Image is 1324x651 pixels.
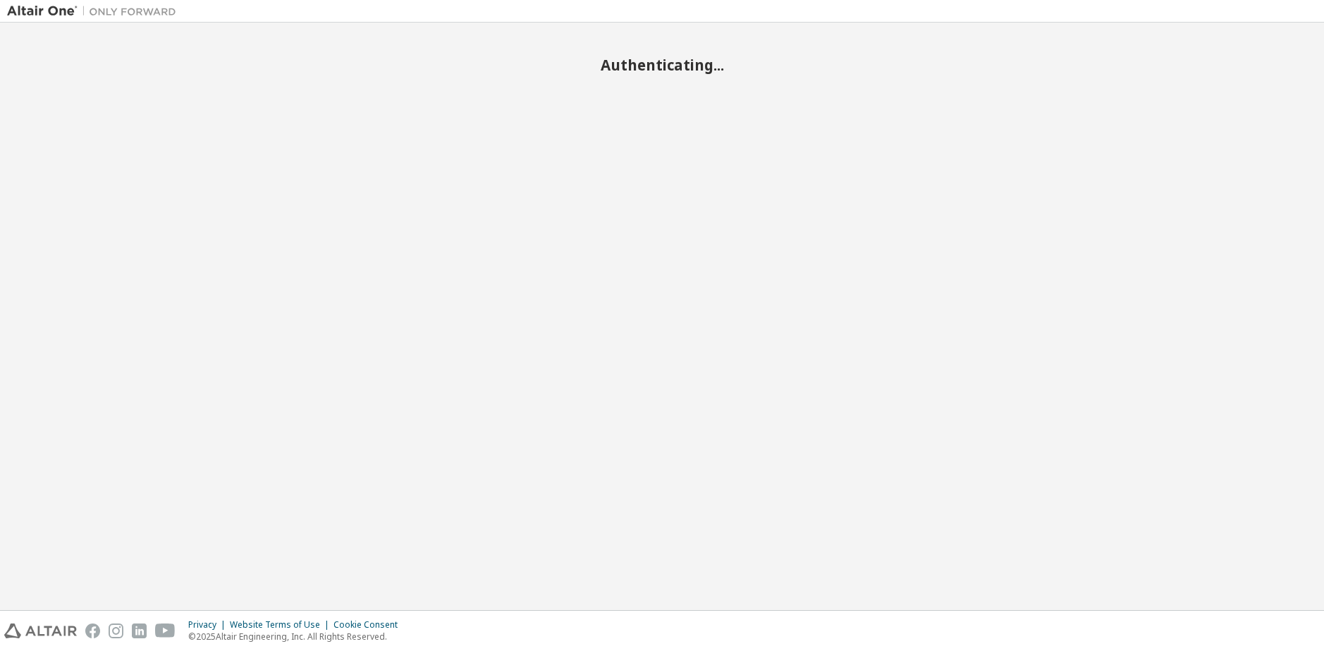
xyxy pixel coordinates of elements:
[85,623,100,638] img: facebook.svg
[7,4,183,18] img: Altair One
[188,619,230,631] div: Privacy
[132,623,147,638] img: linkedin.svg
[4,623,77,638] img: altair_logo.svg
[188,631,406,643] p: © 2025 Altair Engineering, Inc. All Rights Reserved.
[109,623,123,638] img: instagram.svg
[155,623,176,638] img: youtube.svg
[7,56,1317,74] h2: Authenticating...
[333,619,406,631] div: Cookie Consent
[230,619,333,631] div: Website Terms of Use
